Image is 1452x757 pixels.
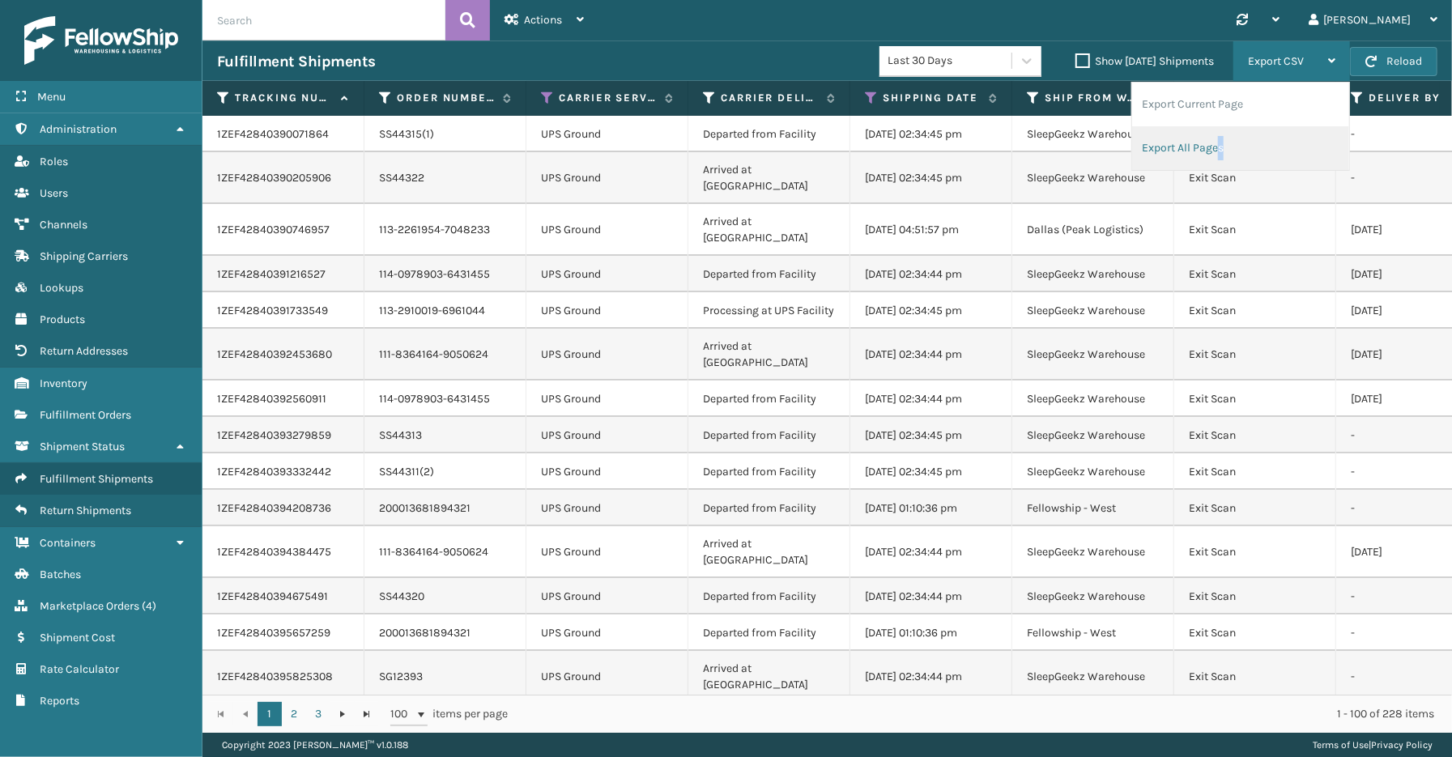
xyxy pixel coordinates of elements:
[379,267,490,281] a: 114-0978903-6431455
[379,589,424,603] a: SS44320
[258,702,282,726] a: 1
[524,13,562,27] span: Actions
[1174,526,1336,578] td: Exit Scan
[202,292,364,329] td: 1ZEF42840391733549
[24,16,178,65] img: logo
[202,526,364,578] td: 1ZEF42840394384475
[850,292,1012,329] td: [DATE] 02:34:45 pm
[883,91,981,105] label: Shipping Date
[1012,329,1174,381] td: SleepGeekz Warehouse
[202,651,364,703] td: 1ZEF42840395825308
[330,702,355,726] a: Go to the next page
[379,501,471,515] a: 200013681894321
[1174,256,1336,292] td: Exit Scan
[526,116,688,152] td: UPS Ground
[360,708,373,721] span: Go to the last page
[1012,116,1174,152] td: SleepGeekz Warehouse
[1012,651,1174,703] td: SleepGeekz Warehouse
[850,381,1012,417] td: [DATE] 02:34:44 pm
[40,344,128,358] span: Return Addresses
[202,381,364,417] td: 1ZEF42840392560911
[222,733,408,757] p: Copyright 2023 [PERSON_NAME]™ v 1.0.188
[40,694,79,708] span: Reports
[850,417,1012,453] td: [DATE] 02:34:45 pm
[526,256,688,292] td: UPS Ground
[202,453,364,490] td: 1ZEF42840393332442
[1045,91,1143,105] label: Ship from warehouse
[850,329,1012,381] td: [DATE] 02:34:44 pm
[1248,54,1304,68] span: Export CSV
[40,376,87,390] span: Inventory
[379,465,434,478] a: SS44311(2)
[40,281,83,295] span: Lookups
[688,578,850,615] td: Departed from Facility
[1012,256,1174,292] td: SleepGeekz Warehouse
[850,578,1012,615] td: [DATE] 02:34:44 pm
[1313,733,1433,757] div: |
[1174,292,1336,329] td: Exit Scan
[526,453,688,490] td: UPS Ground
[379,304,485,317] a: 113-2910019-6961044
[40,122,117,136] span: Administration
[202,578,364,615] td: 1ZEF42840394675491
[1012,381,1174,417] td: SleepGeekz Warehouse
[688,453,850,490] td: Departed from Facility
[888,53,1013,70] div: Last 30 Days
[688,329,850,381] td: Arrived at [GEOGRAPHIC_DATA]
[526,381,688,417] td: UPS Ground
[1012,417,1174,453] td: SleepGeekz Warehouse
[850,116,1012,152] td: [DATE] 02:34:45 pm
[142,599,156,613] span: ( 4 )
[40,662,119,676] span: Rate Calculator
[688,116,850,152] td: Departed from Facility
[1012,453,1174,490] td: SleepGeekz Warehouse
[1174,381,1336,417] td: Exit Scan
[379,171,424,185] a: SS44322
[379,428,422,442] a: SS44313
[202,204,364,256] td: 1ZEF42840390746957
[688,651,850,703] td: Arrived at [GEOGRAPHIC_DATA]
[202,329,364,381] td: 1ZEF42840392453680
[526,204,688,256] td: UPS Ground
[721,91,819,105] label: Carrier Delivery Status
[1012,204,1174,256] td: Dallas (Peak Logistics)
[40,155,68,168] span: Roles
[1012,615,1174,651] td: Fellowship - West
[202,116,364,152] td: 1ZEF42840390071864
[850,204,1012,256] td: [DATE] 04:51:57 pm
[202,152,364,204] td: 1ZEF42840390205906
[1174,152,1336,204] td: Exit Scan
[531,706,1434,722] div: 1 - 100 of 228 items
[40,568,81,581] span: Batches
[390,706,415,722] span: 100
[526,526,688,578] td: UPS Ground
[688,381,850,417] td: Departed from Facility
[379,223,490,236] a: 113-2261954-7048233
[526,417,688,453] td: UPS Ground
[355,702,379,726] a: Go to the last page
[1174,204,1336,256] td: Exit Scan
[40,631,115,644] span: Shipment Cost
[1012,490,1174,526] td: Fellowship - West
[37,90,66,104] span: Menu
[1313,739,1369,751] a: Terms of Use
[688,292,850,329] td: Processing at UPS Facility
[40,218,87,232] span: Channels
[850,651,1012,703] td: [DATE] 02:34:44 pm
[1012,152,1174,204] td: SleepGeekz Warehouse
[40,536,96,550] span: Containers
[202,490,364,526] td: 1ZEF42840394208736
[379,670,423,683] a: SG12393
[379,127,434,141] a: SS44315(1)
[397,91,495,105] label: Order Number
[559,91,657,105] label: Carrier Service
[390,702,509,726] span: items per page
[40,408,131,422] span: Fulfillment Orders
[40,313,85,326] span: Products
[1132,83,1349,126] li: Export Current Page
[379,545,488,559] a: 111-8364164-9050624
[526,329,688,381] td: UPS Ground
[1132,126,1349,170] li: Export All Pages
[688,204,850,256] td: Arrived at [GEOGRAPHIC_DATA]
[1012,578,1174,615] td: SleepGeekz Warehouse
